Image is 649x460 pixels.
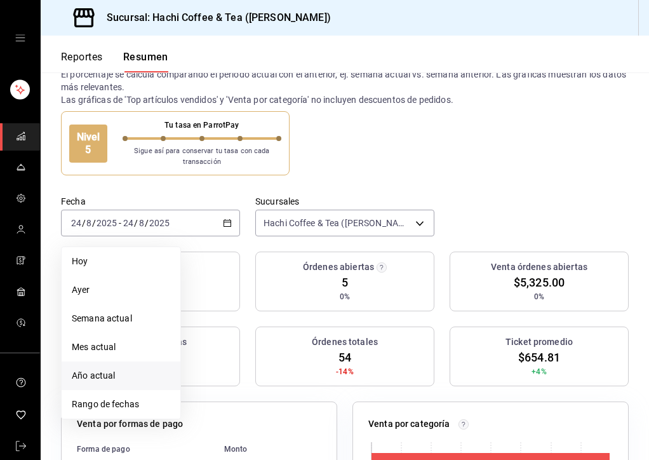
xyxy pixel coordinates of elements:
[61,197,240,206] label: Fecha
[123,218,134,228] input: --
[138,218,145,228] input: --
[264,217,411,229] span: Hachi Coffee & Tea ([PERSON_NAME])
[518,349,560,366] span: $654.81
[312,335,378,349] h3: Órdenes totales
[96,218,117,228] input: ----
[534,291,544,302] span: 0%
[505,335,573,349] h3: Ticket promedio
[70,218,82,228] input: --
[61,51,168,72] div: navigation tabs
[61,68,629,106] p: El porcentaje se calcula comparando el período actual con el anterior, ej. semana actual vs. sema...
[336,366,354,377] span: -14%
[77,417,183,431] p: Venta por formas de pago
[340,291,350,302] span: 0%
[303,260,374,274] h3: Órdenes abiertas
[119,218,121,228] span: -
[123,51,168,72] button: Resumen
[368,417,450,431] p: Venta por categoría
[72,369,170,382] span: Año actual
[82,218,86,228] span: /
[86,218,92,228] input: --
[72,312,170,325] span: Semana actual
[149,218,170,228] input: ----
[72,255,170,268] span: Hoy
[61,51,103,72] button: Reportes
[514,274,565,291] span: $5,325.00
[338,349,351,366] span: 54
[72,283,170,297] span: Ayer
[532,366,546,377] span: +4%
[255,197,434,206] label: Sucursales
[342,274,348,291] span: 5
[72,341,170,354] span: Mes actual
[15,33,25,43] button: open drawer
[134,218,138,228] span: /
[97,10,331,25] h3: Sucursal: Hachi Coffee & Tea ([PERSON_NAME])
[72,398,170,411] span: Rango de fechas
[491,260,587,274] h3: Venta órdenes abiertas
[92,218,96,228] span: /
[69,125,107,163] div: Nivel 5
[145,218,149,228] span: /
[123,119,282,131] p: Tu tasa en ParrotPay
[123,146,282,167] p: Sigue así para conservar tu tasa con cada transacción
